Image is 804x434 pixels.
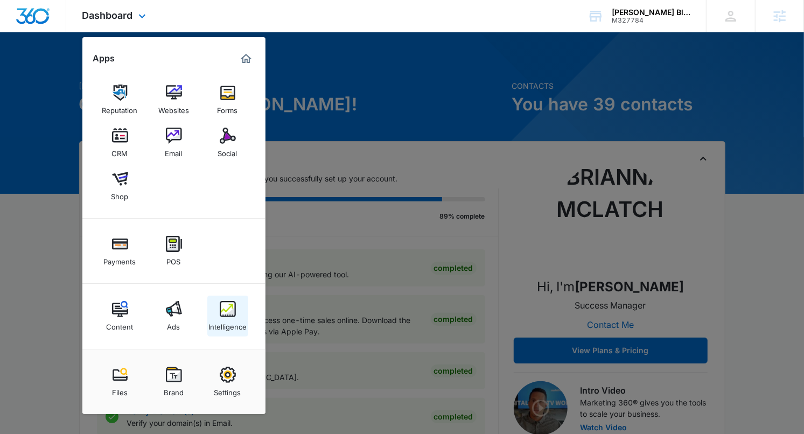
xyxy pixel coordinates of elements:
[30,17,53,26] div: v 4.0.25
[153,122,194,163] a: Email
[100,230,141,271] a: Payments
[207,79,248,120] a: Forms
[167,252,181,266] div: POS
[102,101,138,115] div: Reputation
[112,144,128,158] div: CRM
[112,383,128,397] div: Files
[93,53,115,64] h2: Apps
[218,101,238,115] div: Forms
[612,8,690,17] div: account name
[207,361,248,402] a: Settings
[111,187,129,201] div: Shop
[167,317,180,331] div: Ads
[153,79,194,120] a: Websites
[153,361,194,402] a: Brand
[207,296,248,337] a: Intelligence
[218,144,237,158] div: Social
[214,383,241,397] div: Settings
[119,64,181,71] div: Keywords by Traffic
[165,144,183,158] div: Email
[107,317,134,331] div: Content
[82,10,133,21] span: Dashboard
[208,317,247,331] div: Intelligence
[164,383,184,397] div: Brand
[158,101,189,115] div: Websites
[29,62,38,71] img: tab_domain_overview_orange.svg
[100,165,141,206] a: Shop
[207,122,248,163] a: Social
[100,361,141,402] a: Files
[100,79,141,120] a: Reputation
[153,296,194,337] a: Ads
[17,17,26,26] img: logo_orange.svg
[107,62,116,71] img: tab_keywords_by_traffic_grey.svg
[17,28,26,37] img: website_grey.svg
[100,296,141,337] a: Content
[612,17,690,24] div: account id
[237,50,255,67] a: Marketing 360® Dashboard
[28,28,118,37] div: Domain: [DOMAIN_NAME]
[41,64,96,71] div: Domain Overview
[153,230,194,271] a: POS
[104,252,136,266] div: Payments
[100,122,141,163] a: CRM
